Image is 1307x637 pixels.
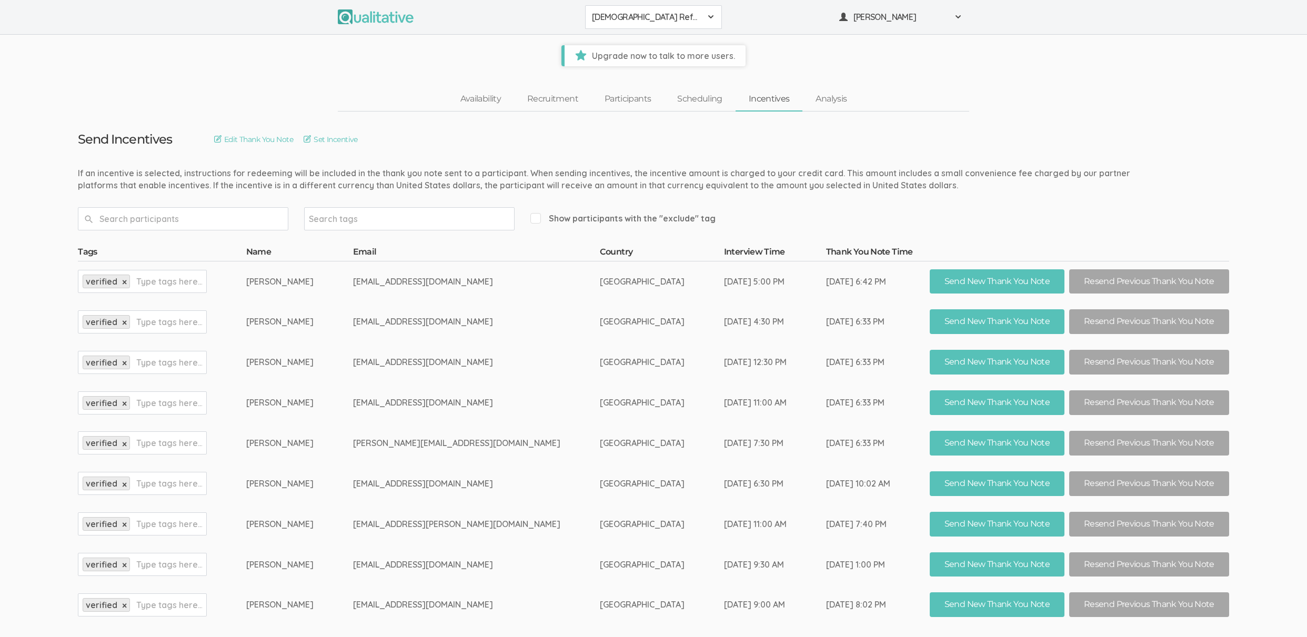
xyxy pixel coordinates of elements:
[930,390,1064,415] button: Send New Thank You Note
[122,601,127,610] a: ×
[826,437,890,449] div: [DATE] 6:33 PM
[86,478,117,489] span: verified
[561,45,746,66] a: Upgrade now to talk to more users.
[122,318,127,327] a: ×
[86,357,117,368] span: verified
[304,134,358,145] a: Set Incentive
[600,382,724,423] td: [GEOGRAPHIC_DATA]
[930,552,1064,577] button: Send New Thank You Note
[724,584,826,625] td: [DATE] 9:00 AM
[353,342,600,382] td: [EMAIL_ADDRESS][DOMAIN_NAME]
[353,246,600,261] th: Email
[86,398,117,408] span: verified
[600,463,724,504] td: [GEOGRAPHIC_DATA]
[353,584,600,625] td: [EMAIL_ADDRESS][DOMAIN_NAME]
[724,423,826,463] td: [DATE] 7:30 PM
[724,382,826,423] td: [DATE] 11:00 AM
[600,423,724,463] td: [GEOGRAPHIC_DATA]
[136,598,202,612] input: Type tags here...
[930,350,1064,375] button: Send New Thank You Note
[136,315,202,329] input: Type tags here...
[724,342,826,382] td: [DATE] 12:30 PM
[86,519,117,529] span: verified
[930,309,1064,334] button: Send New Thank You Note
[78,246,246,261] th: Tags
[353,301,600,342] td: [EMAIL_ADDRESS][DOMAIN_NAME]
[246,342,353,382] td: [PERSON_NAME]
[1069,309,1229,334] button: Resend Previous Thank You Note
[802,88,860,110] a: Analysis
[826,356,890,368] div: [DATE] 6:33 PM
[832,5,969,29] button: [PERSON_NAME]
[826,276,890,288] div: [DATE] 6:42 PM
[592,11,701,23] span: [DEMOGRAPHIC_DATA] Refugee Resettlement
[447,88,514,110] a: Availability
[826,559,890,571] div: [DATE] 1:00 PM
[246,246,353,261] th: Name
[736,88,803,110] a: Incentives
[826,478,890,490] div: [DATE] 10:02 AM
[1069,431,1229,456] button: Resend Previous Thank You Note
[353,504,600,544] td: [EMAIL_ADDRESS][PERSON_NAME][DOMAIN_NAME]
[585,5,722,29] button: [DEMOGRAPHIC_DATA] Refugee Resettlement
[530,213,716,225] span: Show participants with the "exclude" tag
[591,88,664,110] a: Participants
[353,423,600,463] td: [PERSON_NAME][EMAIL_ADDRESS][DOMAIN_NAME]
[600,301,724,342] td: [GEOGRAPHIC_DATA]
[1069,592,1229,617] button: Resend Previous Thank You Note
[136,558,202,571] input: Type tags here...
[246,463,353,504] td: [PERSON_NAME]
[724,246,826,261] th: Interview Time
[136,396,202,410] input: Type tags here...
[565,45,746,66] span: Upgrade now to talk to more users.
[826,397,890,409] div: [DATE] 6:33 PM
[122,561,127,570] a: ×
[309,212,375,226] input: Search tags
[1254,587,1307,637] iframe: Chat Widget
[514,88,591,110] a: Recruitment
[1069,390,1229,415] button: Resend Previous Thank You Note
[86,276,117,287] span: verified
[214,134,293,145] a: Edit Thank You Note
[136,356,202,369] input: Type tags here...
[826,246,930,261] th: Thank You Note Time
[664,88,736,110] a: Scheduling
[122,359,127,368] a: ×
[246,544,353,585] td: [PERSON_NAME]
[1069,552,1229,577] button: Resend Previous Thank You Note
[122,399,127,408] a: ×
[1069,350,1229,375] button: Resend Previous Thank You Note
[826,316,890,328] div: [DATE] 6:33 PM
[246,301,353,342] td: [PERSON_NAME]
[826,518,890,530] div: [DATE] 7:40 PM
[724,463,826,504] td: [DATE] 6:30 PM
[600,504,724,544] td: [GEOGRAPHIC_DATA]
[353,261,600,301] td: [EMAIL_ADDRESS][DOMAIN_NAME]
[136,436,202,450] input: Type tags here...
[136,275,202,288] input: Type tags here...
[724,504,826,544] td: [DATE] 11:00 AM
[930,471,1064,496] button: Send New Thank You Note
[353,544,600,585] td: [EMAIL_ADDRESS][DOMAIN_NAME]
[600,246,724,261] th: Country
[600,544,724,585] td: [GEOGRAPHIC_DATA]
[930,269,1064,294] button: Send New Thank You Note
[853,11,948,23] span: [PERSON_NAME]
[724,301,826,342] td: [DATE] 4:30 PM
[930,431,1064,456] button: Send New Thank You Note
[78,207,288,230] input: Search participants
[78,167,1163,191] div: If an incentive is selected, instructions for redeeming will be included in the thank you note se...
[122,520,127,529] a: ×
[1069,269,1229,294] button: Resend Previous Thank You Note
[724,544,826,585] td: [DATE] 9:30 AM
[1069,471,1229,496] button: Resend Previous Thank You Note
[600,584,724,625] td: [GEOGRAPHIC_DATA]
[86,600,117,610] span: verified
[246,382,353,423] td: [PERSON_NAME]
[122,278,127,287] a: ×
[246,261,353,301] td: [PERSON_NAME]
[1069,512,1229,537] button: Resend Previous Thank You Note
[86,317,117,327] span: verified
[86,438,117,448] span: verified
[353,382,600,423] td: [EMAIL_ADDRESS][DOMAIN_NAME]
